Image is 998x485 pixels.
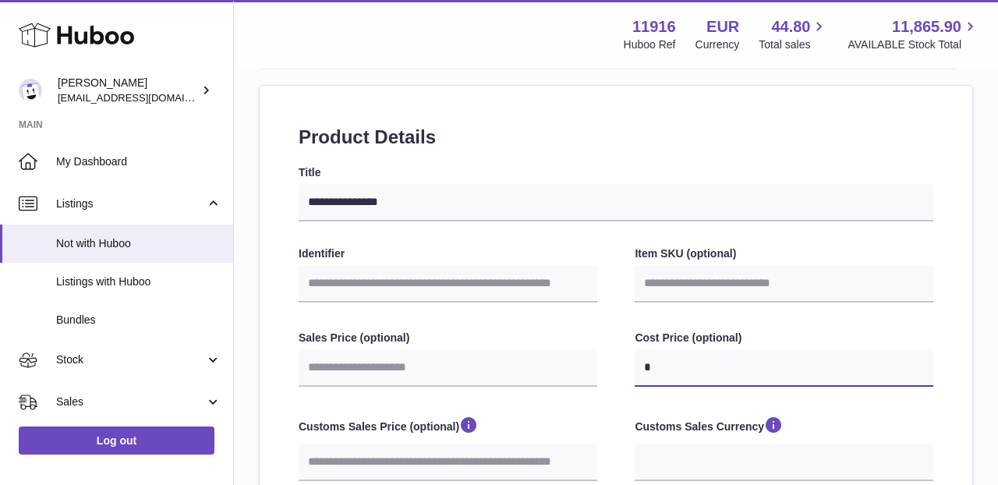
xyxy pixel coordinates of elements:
a: 11,865.90 AVAILABLE Stock Total [848,16,979,52]
span: 44.80 [771,16,810,37]
span: Not with Huboo [56,236,221,251]
label: Customs Sales Price (optional) [299,415,597,440]
span: [EMAIL_ADDRESS][DOMAIN_NAME] [58,91,229,104]
a: 44.80 Total sales [759,16,828,52]
strong: 11916 [632,16,676,37]
span: 11,865.90 [892,16,961,37]
label: Title [299,165,933,180]
span: Stock [56,352,205,367]
span: My Dashboard [56,154,221,169]
div: [PERSON_NAME] [58,76,198,105]
div: Huboo Ref [624,37,676,52]
label: Cost Price (optional) [635,331,933,345]
h2: Product Details [299,125,933,150]
strong: EUR [706,16,739,37]
span: Bundles [56,313,221,327]
label: Customs Sales Currency [635,415,933,440]
img: info@bananaleafsupplements.com [19,79,42,102]
label: Item SKU (optional) [635,246,933,261]
a: Log out [19,427,214,455]
label: Identifier [299,246,597,261]
span: Total sales [759,37,828,52]
span: Sales [56,395,205,409]
span: AVAILABLE Stock Total [848,37,979,52]
span: Listings [56,196,205,211]
label: Sales Price (optional) [299,331,597,345]
span: Listings with Huboo [56,274,221,289]
div: Currency [695,37,740,52]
